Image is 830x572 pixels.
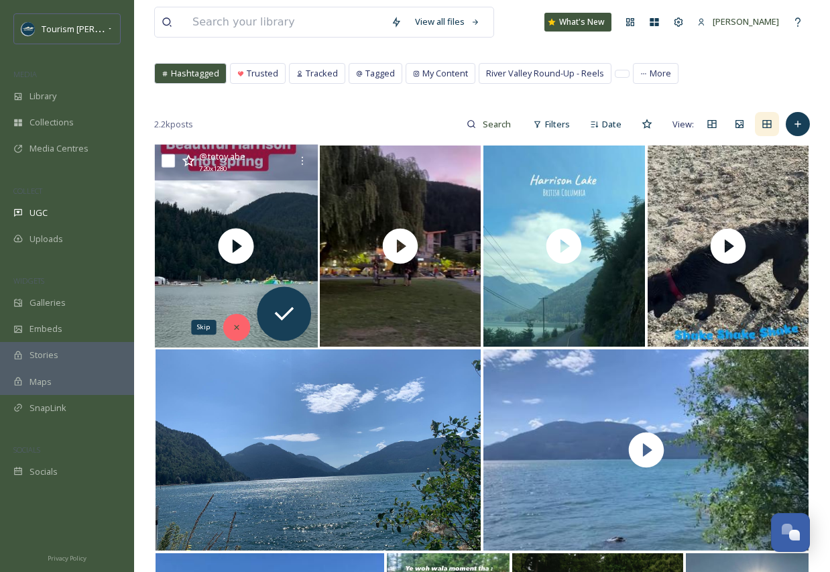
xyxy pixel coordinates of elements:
[21,22,35,36] img: Social%20Media%20Profile%20Picture.png
[154,118,193,131] span: 2.2k posts
[199,164,226,174] span: 720 x 1280
[191,320,216,335] div: Skip
[306,67,338,80] span: Tracked
[29,376,52,388] span: Maps
[544,13,611,32] a: What's New
[29,323,62,335] span: Embeds
[48,554,86,563] span: Privacy Policy
[29,465,58,478] span: Socials
[186,7,384,37] input: Search your library
[483,146,645,347] img: thumbnail
[648,146,809,347] img: thumbnail
[408,9,487,35] a: View all files
[29,296,66,309] span: Galleries
[691,9,786,35] a: [PERSON_NAME]
[365,67,395,80] span: Tagged
[545,118,570,131] span: Filters
[13,69,37,79] span: MEDIA
[42,22,143,35] span: Tourism [PERSON_NAME]
[13,186,42,196] span: COLLECT
[713,15,779,27] span: [PERSON_NAME]
[672,118,694,131] span: View:
[29,142,88,155] span: Media Centres
[650,67,671,80] span: More
[602,118,621,131] span: Date
[247,67,278,80] span: Trusted
[29,233,63,245] span: Uploads
[476,111,520,137] input: Search
[29,90,56,103] span: Library
[171,67,219,80] span: Hashtagged
[13,445,40,455] span: SOCIALS
[29,116,74,129] span: Collections
[320,146,481,347] img: thumbnail
[29,349,58,361] span: Stories
[771,513,810,552] button: Open Chat
[486,67,604,80] span: River Valley Round-Up - Reels
[13,276,44,286] span: WIDGETS
[29,402,66,414] span: SnapLink
[422,67,468,80] span: My Content
[483,349,809,551] img: thumbnail
[155,145,318,348] img: thumbnail
[29,207,48,219] span: UGC
[48,549,86,565] a: Privacy Policy
[199,150,245,162] span: @ totoy.abe
[156,349,481,551] img: #harrisonhotsprings #canada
